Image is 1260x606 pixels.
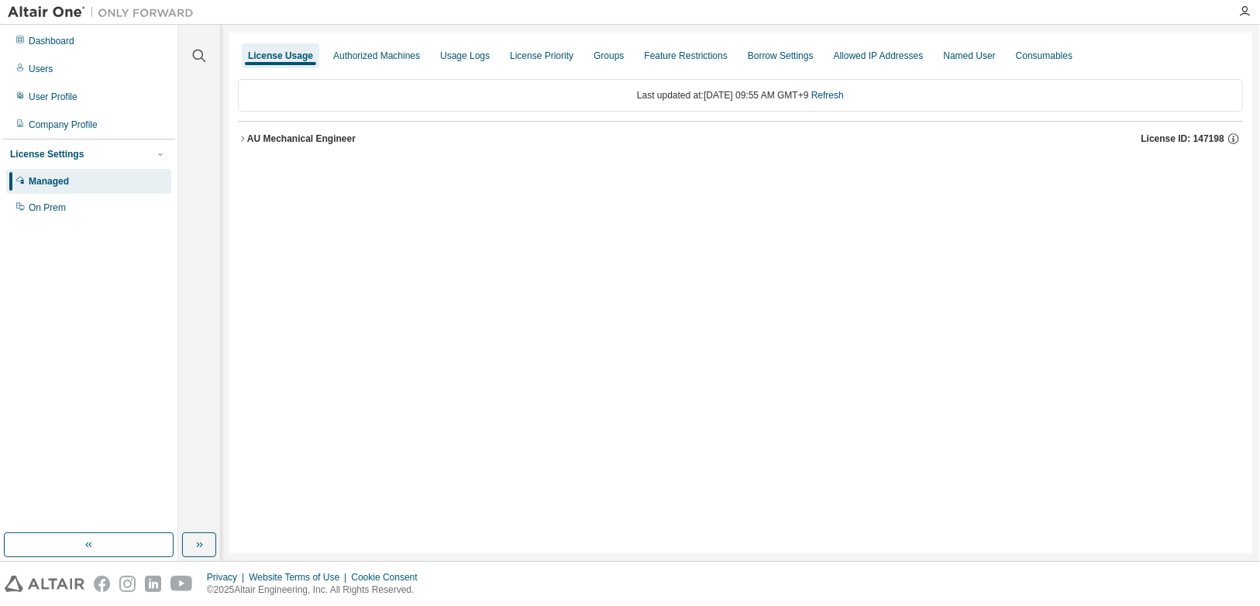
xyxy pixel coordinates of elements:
div: User Profile [29,91,77,103]
div: Allowed IP Addresses [834,50,924,62]
span: License ID: 147198 [1141,133,1224,145]
div: Website Terms of Use [249,571,351,584]
img: linkedin.svg [145,576,161,592]
img: Altair One [8,5,201,20]
a: Refresh [811,90,844,101]
img: instagram.svg [119,576,136,592]
div: Users [29,63,53,75]
img: facebook.svg [94,576,110,592]
div: Cookie Consent [351,571,426,584]
img: altair_logo.svg [5,576,84,592]
div: Last updated at: [DATE] 09:55 AM GMT+9 [238,79,1243,112]
button: AU Mechanical EngineerLicense ID: 147198 [238,122,1243,156]
div: License Settings [10,148,84,160]
div: License Usage [248,50,313,62]
div: Managed [29,175,69,188]
div: Named User [943,50,995,62]
div: Groups [594,50,624,62]
div: Authorized Machines [333,50,420,62]
div: Company Profile [29,119,98,131]
p: © 2025 Altair Engineering, Inc. All Rights Reserved. [207,584,427,597]
div: On Prem [29,201,66,214]
div: Feature Restrictions [645,50,728,62]
div: Privacy [207,571,249,584]
div: Usage Logs [440,50,490,62]
div: License Priority [510,50,573,62]
div: AU Mechanical Engineer [247,133,356,145]
div: Borrow Settings [748,50,814,62]
div: Consumables [1016,50,1072,62]
div: Dashboard [29,35,74,47]
img: youtube.svg [170,576,193,592]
